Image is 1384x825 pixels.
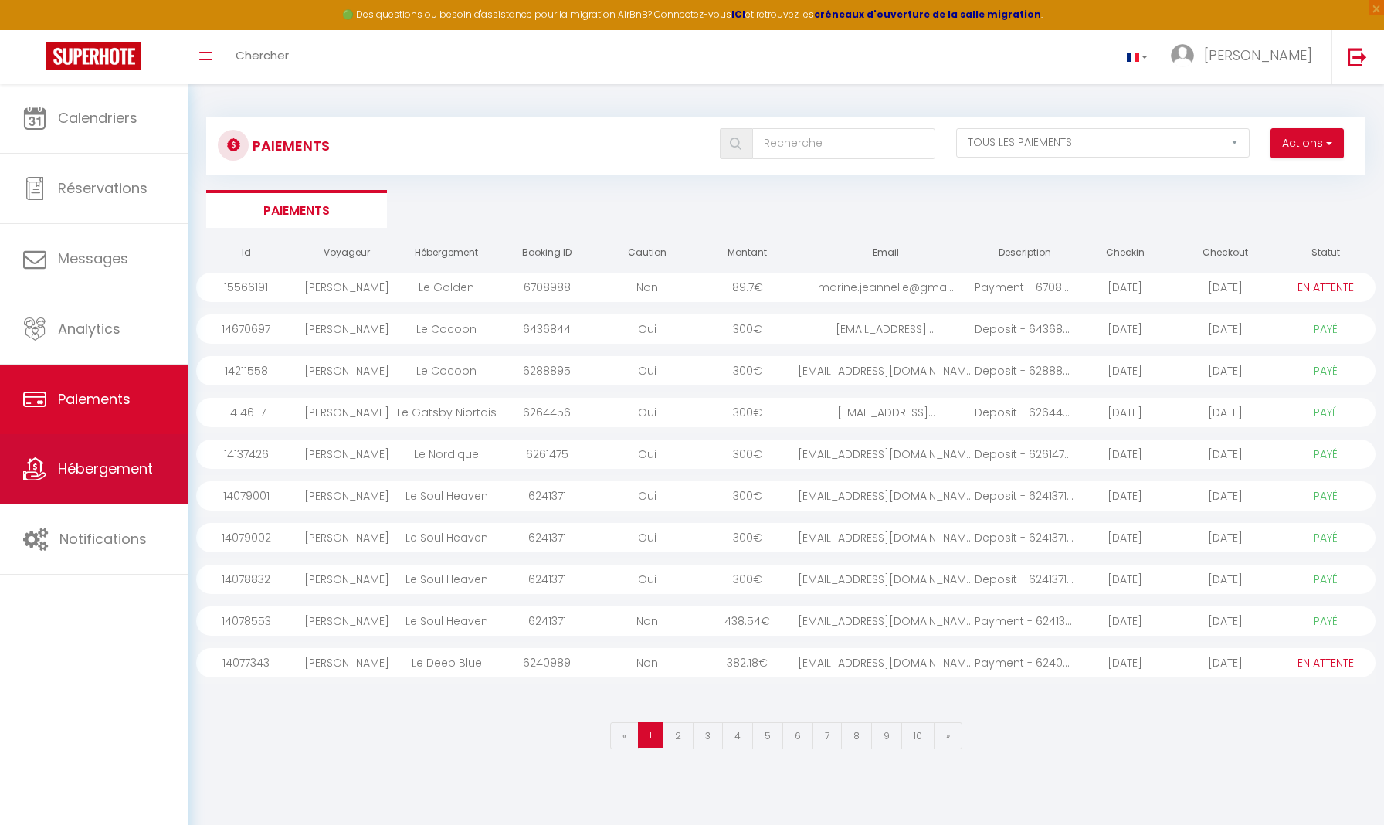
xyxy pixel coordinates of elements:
div: 300 [697,440,798,469]
a: ... [PERSON_NAME] [1159,30,1331,84]
a: 10 [901,722,935,749]
div: [DATE] [1175,273,1275,302]
div: [DATE] [1075,356,1175,385]
div: 6436844 [497,314,597,344]
div: 14211558 [196,356,297,385]
div: [DATE] [1075,523,1175,552]
div: [PERSON_NAME] [297,648,397,677]
span: € [758,655,768,671]
div: 14079001 [196,481,297,511]
div: [DATE] [1075,314,1175,344]
span: Calendriers [58,108,137,127]
div: Le Soul Heaven [397,606,497,636]
div: [DATE] [1175,398,1275,427]
div: 300 [697,398,798,427]
div: Deposit - 6261475 - ... [975,440,1075,469]
img: Super Booking [46,42,141,70]
strong: créneaux d'ouverture de la salle migration [814,8,1041,21]
div: [DATE] [1175,314,1275,344]
div: 6261475 [497,440,597,469]
div: 14670697 [196,314,297,344]
div: Le Deep Blue [397,648,497,677]
div: Le Cocoon [397,314,497,344]
span: [PERSON_NAME] [1204,46,1312,65]
div: 14077343 [196,648,297,677]
span: € [753,446,762,462]
div: Oui [597,440,697,469]
div: [DATE] [1075,273,1175,302]
div: [EMAIL_ADDRESS]... [798,398,975,427]
input: Recherche [752,128,935,159]
div: [EMAIL_ADDRESS][DOMAIN_NAME] [798,440,975,469]
a: 9 [871,722,902,749]
div: 438.54 [697,606,798,636]
div: 300 [697,565,798,594]
div: 89.7 [697,273,798,302]
div: Deposit - 6241371 - ... [975,523,1075,552]
div: 15566191 [196,273,297,302]
div: 14137426 [196,440,297,469]
div: Deposit - 6241371 - ... [975,481,1075,511]
div: [DATE] [1175,440,1275,469]
div: [EMAIL_ADDRESS][DOMAIN_NAME] [798,356,975,385]
div: [EMAIL_ADDRESS][DOMAIN_NAME] [798,523,975,552]
div: 14146117 [196,398,297,427]
div: [EMAIL_ADDRESS][DOMAIN_NAME] [798,606,975,636]
div: Payment - 6240989 - ... [975,648,1075,677]
img: ... [1171,44,1194,67]
span: € [761,613,770,629]
div: Oui [597,481,697,511]
div: 6241371 [497,523,597,552]
div: [DATE] [1075,648,1175,677]
th: Voyageur [297,239,397,267]
div: Deposit - 6241371 - ... [975,565,1075,594]
span: Chercher [236,47,289,63]
th: Booking ID [497,239,597,267]
div: Payment - 6708988 - ... [975,273,1075,302]
div: [DATE] [1175,606,1275,636]
div: [DATE] [1175,356,1275,385]
span: Messages [58,249,128,268]
div: Oui [597,398,697,427]
a: 7 [812,722,842,749]
div: [PERSON_NAME] [297,398,397,427]
th: Email [798,239,975,267]
div: [PERSON_NAME] [297,356,397,385]
th: Montant [697,239,798,267]
div: Deposit - 6436844 - ... [975,314,1075,344]
span: Hébergement [58,459,153,478]
div: [PERSON_NAME] [297,440,397,469]
div: Le Gatsby Niortais [397,398,497,427]
div: 14079002 [196,523,297,552]
a: ICI [731,8,745,21]
div: Non [597,273,697,302]
th: Id [196,239,297,267]
span: € [753,321,762,337]
div: [DATE] [1075,398,1175,427]
img: logout [1348,47,1367,66]
a: 2 [663,722,694,749]
div: Oui [597,523,697,552]
div: [EMAIL_ADDRESS][DOMAIN_NAME] [798,481,975,511]
a: 5 [752,722,783,749]
div: 14078832 [196,565,297,594]
a: Next [934,722,962,749]
span: Analytics [58,319,120,338]
div: Oui [597,565,697,594]
a: 3 [693,722,723,749]
span: € [753,572,762,587]
th: Checkin [1075,239,1175,267]
div: Le Cocoon [397,356,497,385]
th: Checkout [1175,239,1275,267]
h3: Paiements [253,128,330,163]
span: Réservations [58,178,148,198]
span: € [753,405,762,420]
a: 4 [722,722,753,749]
div: 300 [697,481,798,511]
a: 1 [638,722,663,748]
div: [DATE] [1175,648,1275,677]
th: Statut [1275,239,1376,267]
li: Paiements [206,190,387,228]
span: € [753,363,762,379]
